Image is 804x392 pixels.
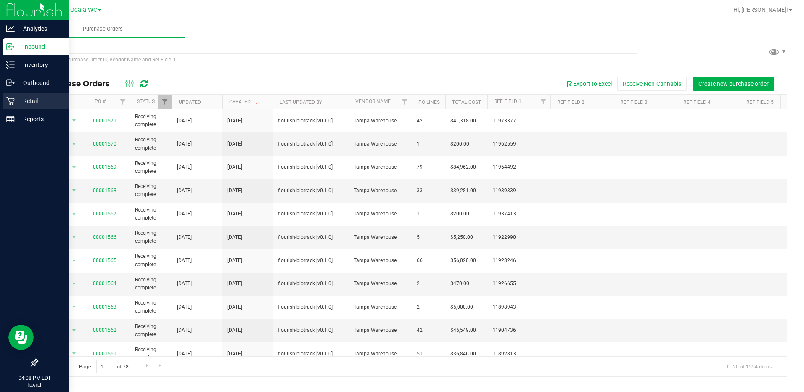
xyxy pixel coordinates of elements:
[44,79,118,88] span: Purchase Orders
[452,99,481,105] a: Total Cost
[450,233,473,241] span: $5,250.00
[135,113,167,129] span: Receiving complete
[179,99,201,105] a: Updated
[69,301,79,313] span: select
[135,323,167,339] span: Receiving complete
[557,99,584,105] a: Ref Field 2
[69,208,79,220] span: select
[227,280,242,288] span: [DATE]
[70,6,97,13] span: Ocala WC
[417,210,440,218] span: 1
[280,99,322,105] a: Last Updated By
[72,360,135,373] span: Page of 78
[698,80,769,87] span: Create new purchase order
[15,78,65,88] p: Outbound
[354,350,407,358] span: Tampa Warehouse
[354,163,407,171] span: Tampa Warehouse
[417,257,440,265] span: 66
[278,233,344,241] span: flourish-biotrack [v0.1.0]
[93,211,116,217] a: 00001567
[278,326,344,334] span: flourish-biotrack [v0.1.0]
[4,382,65,388] p: [DATE]
[135,252,167,268] span: Receiving complete
[15,114,65,124] p: Reports
[227,140,242,148] span: [DATE]
[93,164,116,170] a: 00001569
[355,98,391,104] a: Vendor Name
[450,326,476,334] span: $45,549.00
[69,185,79,196] span: select
[492,257,545,265] span: 11928246
[15,24,65,34] p: Analytics
[177,350,192,358] span: [DATE]
[354,210,407,218] span: Tampa Warehouse
[450,350,476,358] span: $36,846.00
[135,229,167,245] span: Receiving complete
[177,233,192,241] span: [DATE]
[135,346,167,362] span: Receiving complete
[177,326,192,334] span: [DATE]
[154,360,167,371] a: Go to the last page
[492,117,545,125] span: 11973377
[450,163,476,171] span: $84,962.00
[278,303,344,311] span: flourish-biotrack [v0.1.0]
[450,187,476,195] span: $39,281.00
[6,61,15,69] inline-svg: Inventory
[354,280,407,288] span: Tampa Warehouse
[8,325,34,350] iframe: Resource center
[96,360,111,373] input: 1
[492,163,545,171] span: 11964492
[561,77,617,91] button: Export to Excel
[6,24,15,33] inline-svg: Analytics
[492,140,545,148] span: 11962559
[6,115,15,123] inline-svg: Reports
[492,210,545,218] span: 11937413
[4,374,65,382] p: 04:08 PM EDT
[135,183,167,199] span: Receiving complete
[177,163,192,171] span: [DATE]
[719,360,778,373] span: 1 - 20 of 1554 items
[158,95,172,109] a: Filter
[227,350,242,358] span: [DATE]
[417,233,440,241] span: 5
[494,98,521,104] a: Ref Field 1
[177,187,192,195] span: [DATE]
[278,210,344,218] span: flourish-biotrack [v0.1.0]
[6,79,15,87] inline-svg: Outbound
[93,304,116,310] a: 00001563
[278,117,344,125] span: flourish-biotrack [v0.1.0]
[177,280,192,288] span: [DATE]
[69,255,79,267] span: select
[20,20,185,38] a: Purchase Orders
[417,117,440,125] span: 42
[93,141,116,147] a: 00001570
[450,280,469,288] span: $470.00
[417,187,440,195] span: 33
[116,95,130,109] a: Filter
[354,303,407,311] span: Tampa Warehouse
[69,231,79,243] span: select
[227,163,242,171] span: [DATE]
[450,117,476,125] span: $41,318.00
[354,233,407,241] span: Tampa Warehouse
[278,257,344,265] span: flourish-biotrack [v0.1.0]
[746,99,774,105] a: Ref Field 5
[93,118,116,124] a: 00001571
[492,303,545,311] span: 11898943
[417,163,440,171] span: 79
[141,360,153,371] a: Go to the next page
[492,233,545,241] span: 11922990
[417,326,440,334] span: 42
[733,6,788,13] span: Hi, [PERSON_NAME]!
[683,99,711,105] a: Ref Field 4
[93,281,116,286] a: 00001564
[15,96,65,106] p: Retail
[177,257,192,265] span: [DATE]
[69,348,79,360] span: select
[278,140,344,148] span: flourish-biotrack [v0.1.0]
[227,326,242,334] span: [DATE]
[15,42,65,52] p: Inbound
[354,257,407,265] span: Tampa Warehouse
[492,187,545,195] span: 11939339
[93,351,116,357] a: 00001561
